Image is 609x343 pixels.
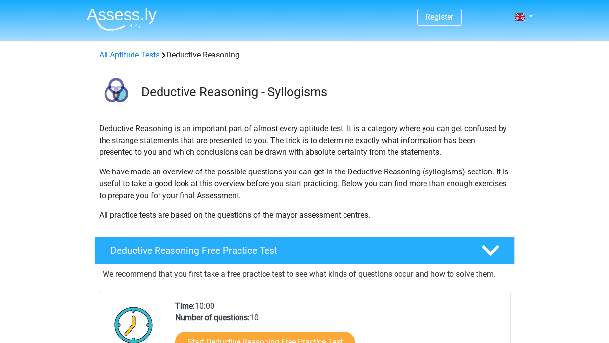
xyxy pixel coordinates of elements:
img: Assessly [87,8,157,31]
a: All Aptitude Tests [99,50,159,59]
a: Deductive Reasoning Free Practice Test [91,237,519,264]
p: All practice tests are based on the questions of the mayor assessment centres. [99,209,510,221]
p: We have made an overview of the possible questions you can get in the Deductive Reasoning (syllog... [99,166,510,201]
b: Number of questions: [175,313,250,322]
p: We recommend that you first take a free practice test to see what kinds of questions occur and ho... [103,268,507,280]
img: deductive reasoning [95,73,137,114]
b: Time: [175,301,195,311]
a: Register [425,12,453,22]
h3: Deductive Reasoning - Syllogisms [141,85,507,100]
p: Deductive Reasoning is an important part of almost every aptitude test. It is a category where yo... [99,123,510,158]
h4: Deductive Reasoning Free Practice Test [110,245,466,256]
div: Deductive Reasoning [95,49,514,61]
